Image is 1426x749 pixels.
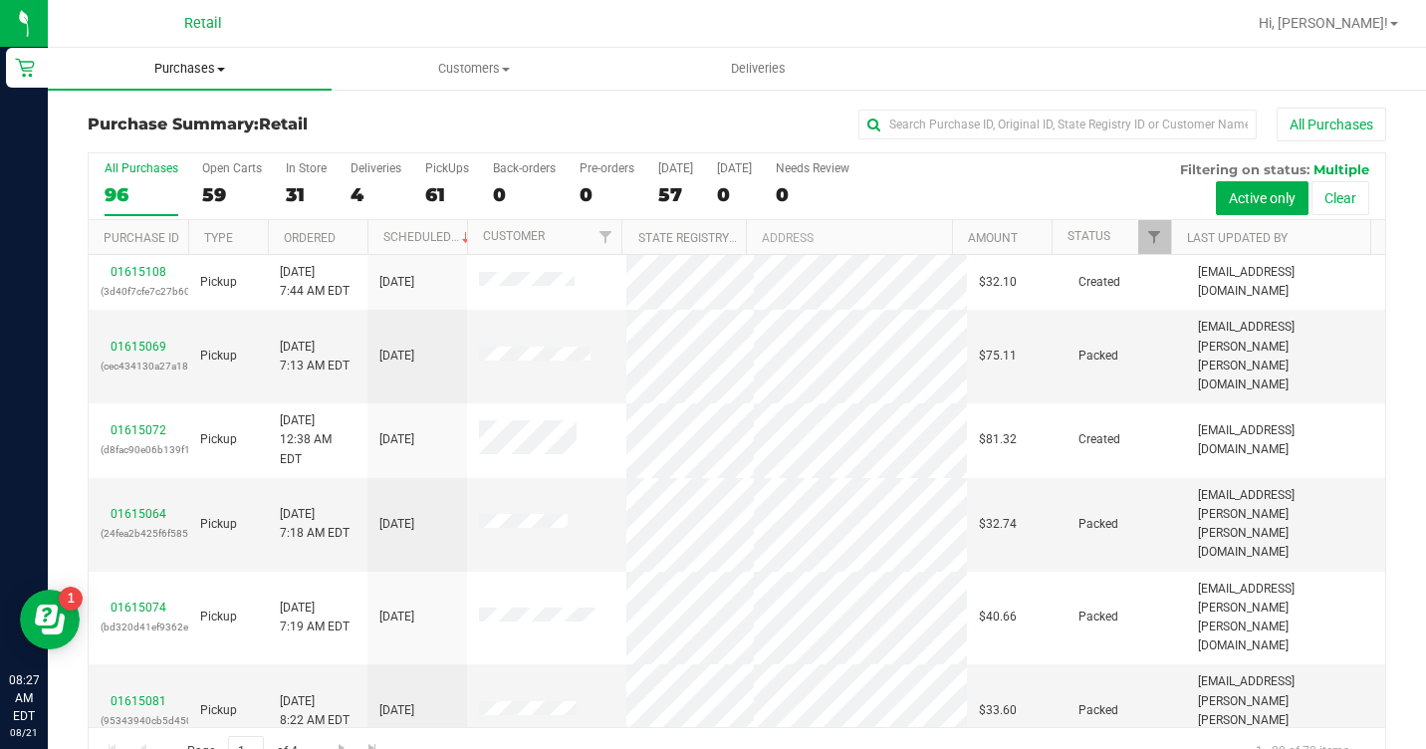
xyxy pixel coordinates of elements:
a: 01615069 [111,340,166,354]
span: Filtering on status: [1180,161,1309,177]
div: 0 [493,183,556,206]
a: 01615081 [111,694,166,708]
div: [DATE] [717,161,752,175]
p: (cec434130a27a184) [101,357,176,375]
div: 61 [425,183,469,206]
span: Retail [184,15,222,32]
span: [DATE] [379,347,414,366]
span: Created [1078,430,1120,449]
button: Active only [1216,181,1308,215]
div: 0 [580,183,634,206]
span: Retail [259,115,308,133]
span: [DATE] 8:22 AM EDT [280,692,350,730]
span: Pickup [200,608,237,626]
span: [DATE] 7:18 AM EDT [280,505,350,543]
span: Packed [1078,347,1118,366]
a: Deliveries [616,48,900,90]
p: (95343940cb5d4505) [101,711,176,730]
div: Open Carts [202,161,262,175]
div: Deliveries [351,161,401,175]
span: $81.32 [979,430,1017,449]
div: Back-orders [493,161,556,175]
span: Packed [1078,701,1118,720]
a: Purchase ID [104,231,179,245]
a: 01615108 [111,265,166,279]
span: Deliveries [704,60,813,78]
span: Created [1078,273,1120,292]
div: 0 [776,183,849,206]
div: 57 [658,183,693,206]
inline-svg: Retail [15,58,35,78]
p: (3d40f7cfe7c27b60) [101,282,176,301]
p: (24fea2b425f6f585) [101,524,176,543]
span: [EMAIL_ADDRESS][PERSON_NAME][PERSON_NAME][DOMAIN_NAME] [1198,486,1373,563]
iframe: Resource center [20,590,80,649]
div: Pre-orders [580,161,634,175]
input: Search Purchase ID, Original ID, State Registry ID or Customer Name... [858,110,1257,139]
span: [DATE] [379,430,414,449]
span: $32.74 [979,515,1017,534]
div: 4 [351,183,401,206]
p: 08/21 [9,725,39,740]
a: Filter [589,220,621,254]
span: [EMAIL_ADDRESS][DOMAIN_NAME] [1198,421,1373,459]
div: 59 [202,183,262,206]
span: Packed [1078,515,1118,534]
span: Customers [333,60,614,78]
a: Amount [968,231,1018,245]
h3: Purchase Summary: [88,116,521,133]
span: Pickup [200,430,237,449]
span: [DATE] 7:44 AM EDT [280,263,350,301]
a: Last Updated By [1187,231,1288,245]
span: [DATE] [379,608,414,626]
a: Purchases [48,48,332,90]
div: All Purchases [105,161,178,175]
a: 01615072 [111,423,166,437]
a: Status [1068,229,1110,243]
div: 0 [717,183,752,206]
span: [DATE] 7:13 AM EDT [280,338,350,375]
span: Purchases [48,60,332,78]
span: [DATE] [379,273,414,292]
a: 01615074 [111,601,166,615]
span: [DATE] [379,515,414,534]
div: [DATE] [658,161,693,175]
p: (bd320d41ef9362e3) [101,618,176,636]
a: Type [204,231,233,245]
span: [DATE] 7:19 AM EDT [280,599,350,636]
p: 08:27 AM EDT [9,671,39,725]
th: Address [746,220,952,255]
span: $33.60 [979,701,1017,720]
div: PickUps [425,161,469,175]
div: Needs Review [776,161,849,175]
span: [EMAIL_ADDRESS][PERSON_NAME][PERSON_NAME][DOMAIN_NAME] [1198,580,1373,656]
a: State Registry ID [638,231,743,245]
span: Multiple [1313,161,1369,177]
span: Pickup [200,515,237,534]
div: In Store [286,161,327,175]
a: Filter [1138,220,1171,254]
a: 01615064 [111,507,166,521]
button: All Purchases [1277,108,1386,141]
span: Pickup [200,347,237,366]
button: Clear [1311,181,1369,215]
p: (d8fac90e06b139f1) [101,440,176,459]
iframe: Resource center unread badge [59,587,83,611]
div: 31 [286,183,327,206]
a: Ordered [284,231,336,245]
span: [DATE] 12:38 AM EDT [280,411,356,469]
span: [EMAIL_ADDRESS][PERSON_NAME][PERSON_NAME][DOMAIN_NAME] [1198,318,1373,394]
a: Customer [483,229,545,243]
span: [EMAIL_ADDRESS][DOMAIN_NAME] [1198,263,1373,301]
span: [EMAIL_ADDRESS][PERSON_NAME][PERSON_NAME][DOMAIN_NAME] [1198,672,1373,749]
span: $32.10 [979,273,1017,292]
span: Packed [1078,608,1118,626]
a: Scheduled [383,230,474,244]
span: [DATE] [379,701,414,720]
span: Pickup [200,273,237,292]
span: $40.66 [979,608,1017,626]
span: $75.11 [979,347,1017,366]
div: 96 [105,183,178,206]
a: Customers [332,48,615,90]
span: Pickup [200,701,237,720]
